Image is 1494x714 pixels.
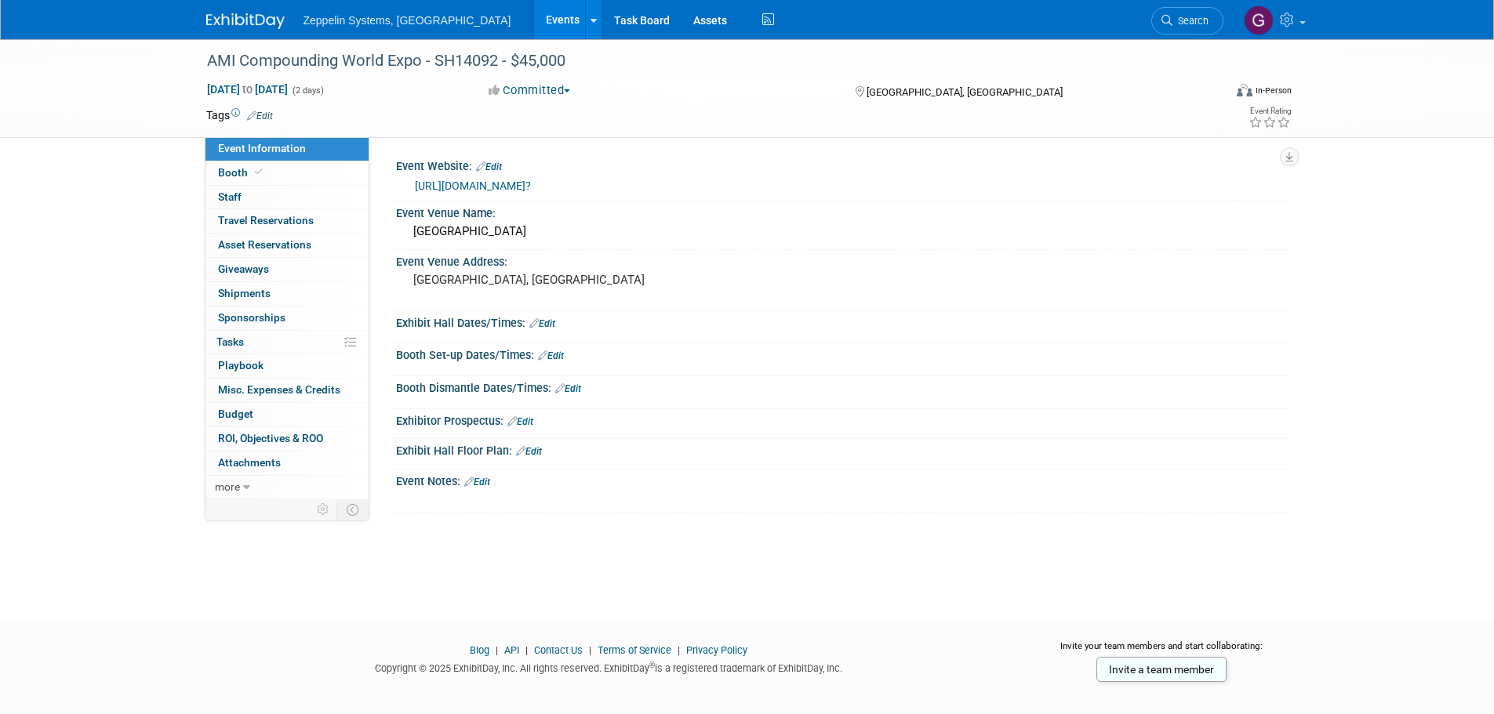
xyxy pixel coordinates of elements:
[1172,15,1209,27] span: Search
[649,661,655,669] sup: ®
[291,85,324,96] span: (2 days)
[215,480,240,493] span: more
[205,186,369,209] a: Staff
[529,318,555,329] a: Edit
[598,644,671,656] a: Terms of Service
[205,234,369,257] a: Asset Reservations
[1035,640,1289,663] div: Invite your team members and start collaborating:
[396,469,1289,490] div: Event Notes:
[336,499,369,520] td: Toggle Event Tabs
[206,82,289,96] span: [DATE] [DATE]
[205,427,369,451] a: ROI, Objectives & ROO
[206,13,285,29] img: ExhibitDay
[218,408,253,420] span: Budget
[396,343,1289,364] div: Booth Set-up Dates/Times:
[218,238,311,251] span: Asset Reservations
[205,354,369,378] a: Playbook
[674,644,684,656] span: |
[205,331,369,354] a: Tasks
[205,476,369,499] a: more
[218,311,285,324] span: Sponsorships
[686,644,747,656] a: Privacy Policy
[470,644,489,656] a: Blog
[218,190,242,203] span: Staff
[1131,82,1292,105] div: Event Format
[218,142,306,154] span: Event Information
[516,446,542,457] a: Edit
[396,250,1289,270] div: Event Venue Address:
[555,383,581,394] a: Edit
[218,432,323,444] span: ROI, Objectives & ROO
[205,403,369,426] a: Budget
[216,335,244,348] span: Tasks
[218,456,281,469] span: Attachments
[483,82,576,99] button: Committed
[205,209,369,233] a: Travel Reservations
[247,111,273,121] a: Edit
[205,451,369,475] a: Attachments
[205,306,369,330] a: Sponsorships
[585,644,595,656] span: |
[1151,7,1223,34] a: Search
[202,47,1200,75] div: AMI Compounding World Expo - SH14092 - $45,000
[538,350,564,361] a: Edit
[310,499,337,520] td: Personalize Event Tab Strip
[408,219,1277,244] div: [GEOGRAPHIC_DATA]
[218,214,314,227] span: Travel Reservations
[413,273,751,287] pre: [GEOGRAPHIC_DATA], [GEOGRAPHIC_DATA]
[205,379,369,402] a: Misc. Expenses & Credits
[218,359,264,371] span: Playbook
[206,658,1012,676] div: Copyright © 2025 ExhibitDay, Inc. All rights reserved. ExhibitDay is a registered trademark of Ex...
[492,644,502,656] span: |
[504,644,519,656] a: API
[255,168,263,176] i: Booth reservation complete
[218,383,340,396] span: Misc. Expenses & Credits
[476,161,502,172] a: Edit
[206,107,273,123] td: Tags
[1255,85,1292,96] div: In-Person
[522,644,532,656] span: |
[1237,84,1252,96] img: Format-Inperson.png
[396,439,1289,459] div: Exhibit Hall Floor Plan:
[218,166,266,179] span: Booth
[1249,107,1291,115] div: Event Rating
[396,154,1289,175] div: Event Website:
[464,477,490,487] a: Edit
[534,644,583,656] a: Contact Us
[396,201,1289,221] div: Event Venue Name:
[867,86,1063,98] span: [GEOGRAPHIC_DATA], [GEOGRAPHIC_DATA]
[205,161,369,185] a: Booth
[396,311,1289,332] div: Exhibit Hall Dates/Times:
[205,258,369,281] a: Giveaways
[240,83,255,96] span: to
[218,263,269,275] span: Giveaways
[396,376,1289,397] div: Booth Dismantle Dates/Times:
[396,409,1289,429] div: Exhibitor Prospectus:
[218,287,271,299] span: Shipments
[507,416,533,427] a: Edit
[304,14,511,27] span: Zeppelin Systems, [GEOGRAPHIC_DATA]
[415,179,531,192] a: [URL][DOMAIN_NAME]?
[205,282,369,306] a: Shipments
[205,137,369,161] a: Event Information
[1096,657,1227,682] a: Invite a team member
[1244,5,1274,35] img: Genevieve Dewald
